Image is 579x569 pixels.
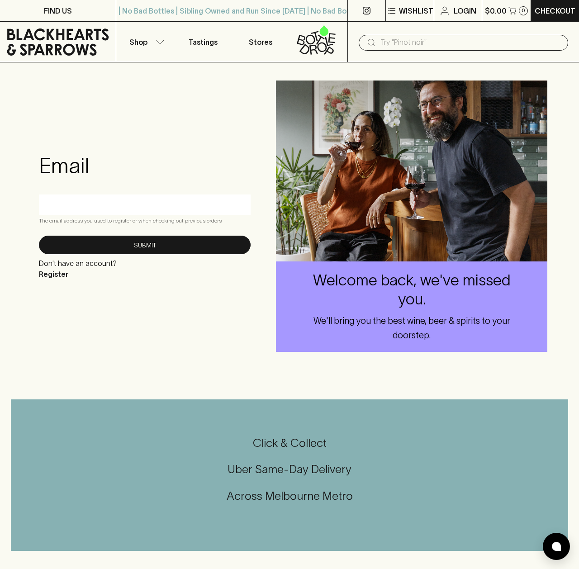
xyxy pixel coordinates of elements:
p: Register [39,269,117,280]
img: bubble-icon [552,542,561,551]
p: 0 [522,8,525,13]
p: Stores [249,37,272,47]
p: Checkout [535,5,575,16]
img: pjver.png [276,81,547,261]
h5: Click & Collect [11,436,568,450]
p: FIND US [44,5,72,16]
p: Don't have an account? [39,258,117,269]
input: Try "Pinot noir" [380,35,561,50]
a: Stores [232,22,290,62]
p: Wishlist [399,5,433,16]
p: $0.00 [485,5,507,16]
p: Shop [129,37,147,47]
button: Shop [116,22,174,62]
div: Call to action block [11,399,568,551]
button: Submit [39,236,251,254]
h3: Email [39,153,251,178]
p: Tastings [189,37,218,47]
h5: Across Melbourne Metro [11,488,568,503]
h5: Uber Same-Day Delivery [11,462,568,477]
p: Login [454,5,476,16]
h4: Welcome back, we've missed you. [308,271,515,309]
p: The email address you used to register or when checking out previous orders [39,216,251,225]
a: Tastings [174,22,232,62]
h6: We'll bring you the best wine, beer & spirits to your doorstep. [308,313,515,342]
